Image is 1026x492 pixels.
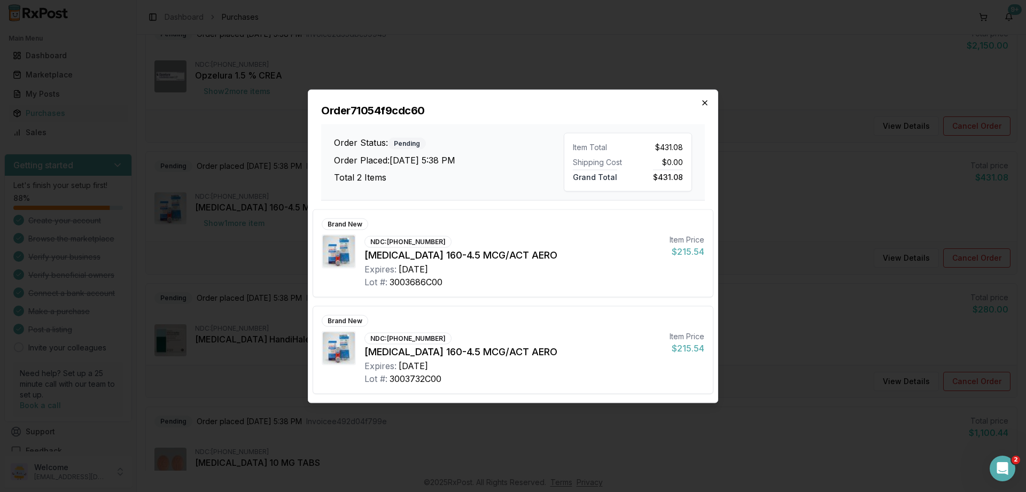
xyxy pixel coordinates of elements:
[990,456,1015,481] iframe: Intercom live chat
[1012,456,1020,464] span: 2
[364,247,661,262] div: [MEDICAL_DATA] 160-4.5 MCG/ACT AERO
[323,235,355,267] img: Symbicort 160-4.5 MCG/ACT AERO
[670,341,704,354] div: $215.54
[364,359,397,372] div: Expires:
[364,344,661,359] div: [MEDICAL_DATA] 160-4.5 MCG/ACT AERO
[364,275,387,288] div: Lot #:
[334,136,564,150] h3: Order Status:
[399,359,428,372] div: [DATE]
[364,332,452,344] div: NDC: [PHONE_NUMBER]
[321,103,705,118] h2: Order 71054f9cdc60
[670,234,704,245] div: Item Price
[322,315,368,326] div: Brand New
[322,218,368,230] div: Brand New
[323,332,355,364] img: Symbicort 160-4.5 MCG/ACT AERO
[653,169,683,181] span: $431.08
[573,157,624,167] div: Shipping Cost
[632,157,683,167] div: $0.00
[670,331,704,341] div: Item Price
[334,171,564,184] h3: Total 2 Items
[388,138,426,150] div: Pending
[334,154,564,167] h3: Order Placed: [DATE] 5:38 PM
[573,142,624,152] div: Item Total
[364,262,397,275] div: Expires:
[364,372,387,385] div: Lot #:
[573,169,617,181] span: Grand Total
[390,275,442,288] div: 3003686C00
[390,372,441,385] div: 3003732C00
[655,142,683,152] span: $431.08
[364,236,452,247] div: NDC: [PHONE_NUMBER]
[670,245,704,257] div: $215.54
[399,262,428,275] div: [DATE]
